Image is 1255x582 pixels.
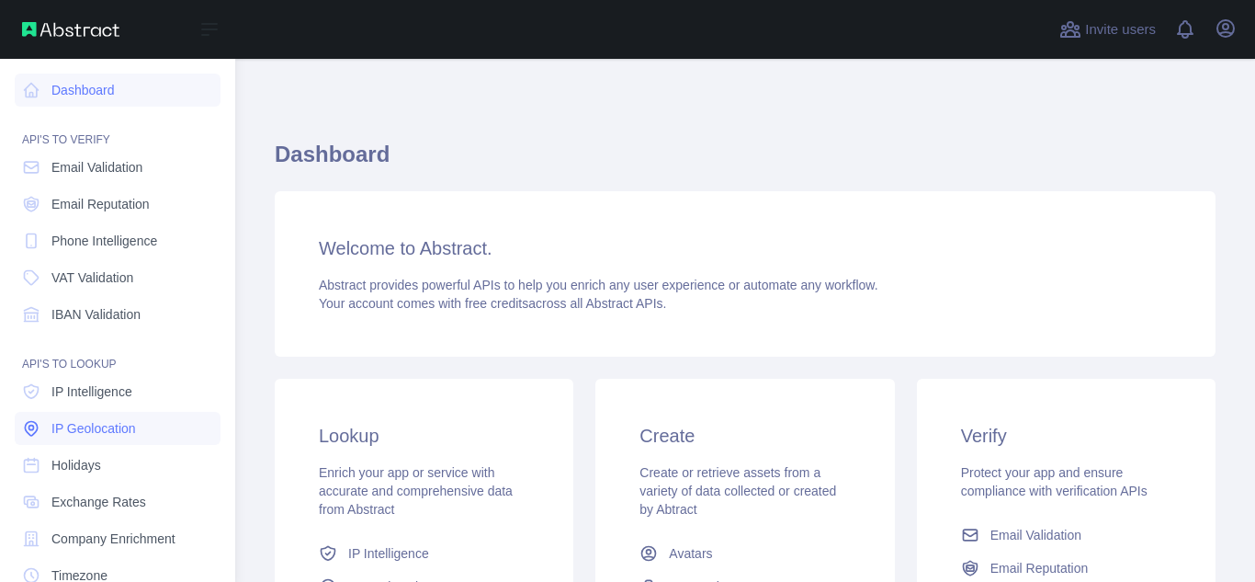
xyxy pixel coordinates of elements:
img: Abstract API [22,22,119,37]
div: API'S TO VERIFY [15,110,220,147]
span: Exchange Rates [51,493,146,511]
span: IP Geolocation [51,419,136,438]
a: Email Validation [15,151,220,184]
button: Invite users [1056,15,1159,44]
span: IBAN Validation [51,305,141,324]
div: API'S TO LOOKUP [15,335,220,371]
h1: Dashboard [275,140,1215,184]
a: VAT Validation [15,261,220,294]
h3: Verify [961,423,1171,449]
span: VAT Validation [51,268,133,287]
span: Email Validation [51,158,142,177]
span: IP Intelligence [51,382,132,401]
span: Your account comes with across all Abstract APIs. [319,296,666,311]
h3: Lookup [319,423,529,449]
span: Phone Intelligence [51,232,157,250]
h3: Create [639,423,850,449]
a: IP Geolocation [15,412,220,445]
span: Enrich your app or service with accurate and comprehensive data from Abstract [319,465,513,517]
a: IBAN Validation [15,298,220,331]
h3: Welcome to Abstract. [319,235,1171,261]
span: Email Reputation [990,559,1089,577]
a: Dashboard [15,74,220,107]
span: Invite users [1085,19,1156,40]
a: Email Validation [954,519,1179,552]
a: IP Intelligence [15,375,220,408]
span: Email Validation [990,526,1081,544]
span: Abstract provides powerful APIs to help you enrich any user experience or automate any workflow. [319,278,878,292]
span: Protect your app and ensure compliance with verification APIs [961,465,1148,498]
span: Create or retrieve assets from a variety of data collected or created by Abtract [639,465,836,517]
a: IP Intelligence [311,537,537,570]
a: Holidays [15,449,220,482]
span: IP Intelligence [348,544,429,563]
span: Avatars [669,544,712,563]
a: Exchange Rates [15,485,220,519]
a: Email Reputation [15,188,220,221]
span: Company Enrichment [51,530,175,548]
a: Phone Intelligence [15,224,220,257]
span: Holidays [51,456,101,474]
span: Email Reputation [51,195,150,213]
a: Company Enrichment [15,522,220,555]
span: free credits [465,296,528,311]
a: Avatars [632,537,857,570]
